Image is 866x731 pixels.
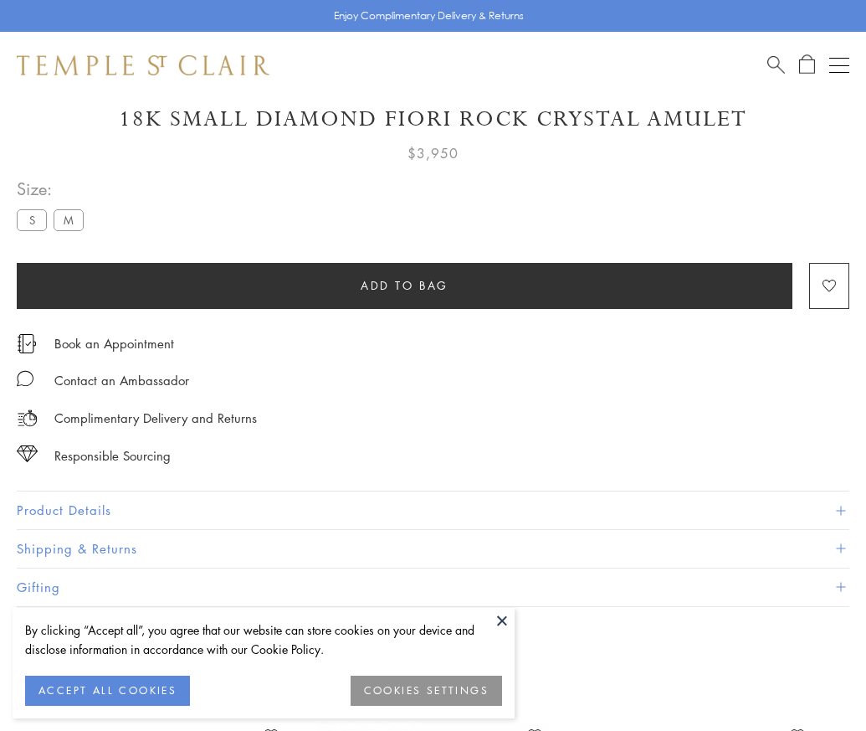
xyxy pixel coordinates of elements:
a: Open Shopping Bag [799,54,815,75]
img: icon_appointment.svg [17,334,37,353]
a: Book an Appointment [54,334,174,353]
a: Search [767,54,785,75]
button: Add to bag [17,263,792,309]
img: icon_sourcing.svg [17,445,38,462]
div: Contact an Ambassador [54,370,189,391]
span: $3,950 [407,142,459,164]
label: S [17,209,47,230]
button: ACCEPT ALL COOKIES [25,676,190,706]
div: By clicking “Accept all”, you agree that our website can store cookies on your device and disclos... [25,620,502,659]
button: Product Details [17,492,849,529]
span: Add to bag [361,276,448,295]
h1: 18K Small Diamond Fiori Rock Crystal Amulet [17,105,849,134]
p: Enjoy Complimentary Delivery & Returns [334,8,524,24]
span: Size: [17,175,90,203]
button: Open navigation [829,55,849,75]
img: MessageIcon-01_2.svg [17,370,33,387]
button: COOKIES SETTINGS [351,676,502,706]
label: M [54,209,84,230]
button: Gifting [17,569,849,606]
button: Shipping & Returns [17,530,849,568]
p: Complimentary Delivery and Returns [54,408,257,429]
img: icon_delivery.svg [17,408,38,429]
div: Responsible Sourcing [54,445,171,466]
img: Temple St. Clair [17,55,269,75]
